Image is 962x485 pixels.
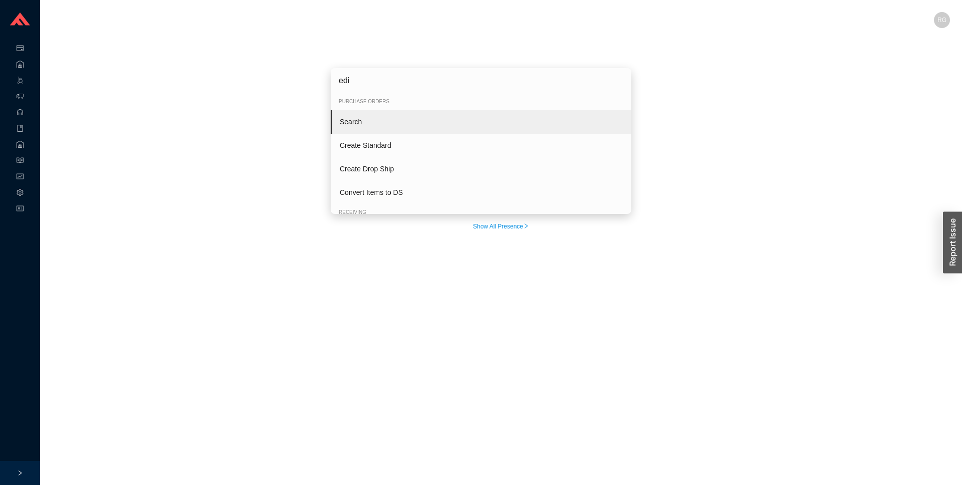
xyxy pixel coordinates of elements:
span: Search [340,117,362,125]
input: Type a command or search… [331,68,631,94]
span: Create Standard [340,141,391,149]
span: Create Drop Ship [340,164,394,172]
div: Receiving [331,204,631,220]
div: Purchase Orders [331,93,631,110]
span: Convert Items to DS [340,188,403,196]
